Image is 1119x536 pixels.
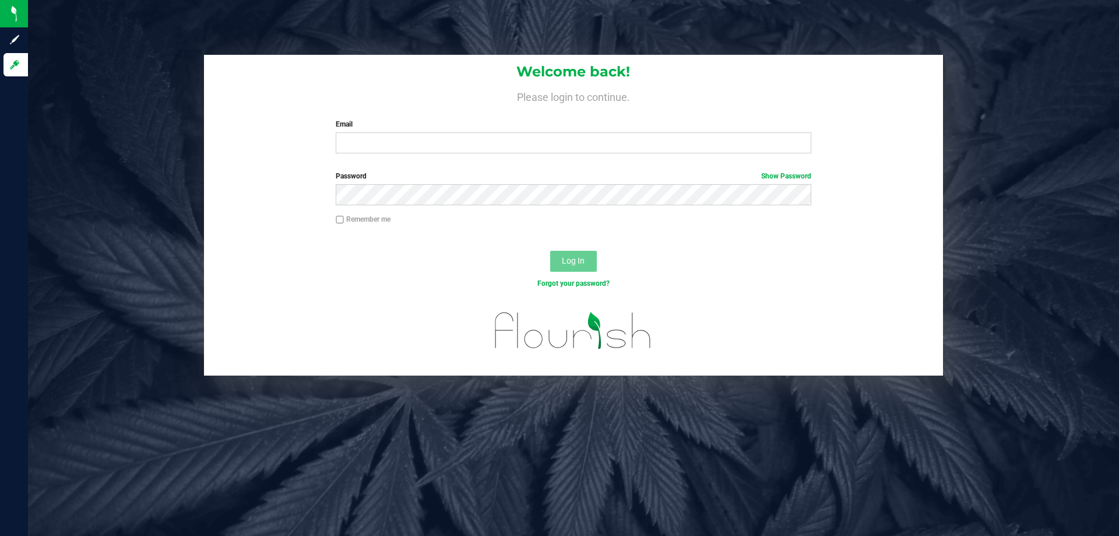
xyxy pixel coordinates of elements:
[481,301,666,360] img: flourish_logo.svg
[204,89,943,103] h4: Please login to continue.
[562,256,585,265] span: Log In
[204,64,943,79] h1: Welcome back!
[9,59,20,71] inline-svg: Log in
[9,34,20,45] inline-svg: Sign up
[537,279,610,288] a: Forgot your password?
[761,172,811,180] a: Show Password
[336,119,811,129] label: Email
[336,214,390,225] label: Remember me
[336,172,367,180] span: Password
[550,251,597,272] button: Log In
[336,216,344,224] input: Remember me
